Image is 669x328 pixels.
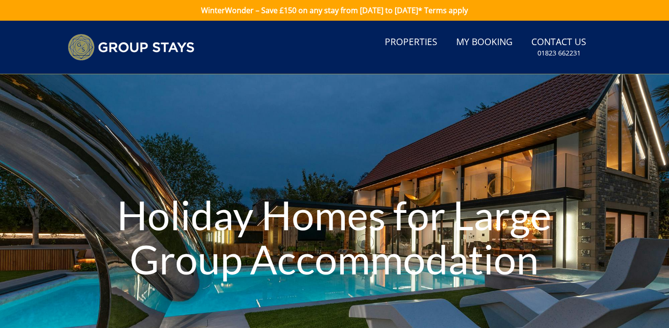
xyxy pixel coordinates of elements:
[452,32,516,53] a: My Booking
[381,32,441,53] a: Properties
[528,32,590,62] a: Contact Us01823 662231
[537,48,581,58] small: 01823 662231
[101,174,569,300] h1: Holiday Homes for Large Group Accommodation
[68,34,194,61] img: Group Stays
